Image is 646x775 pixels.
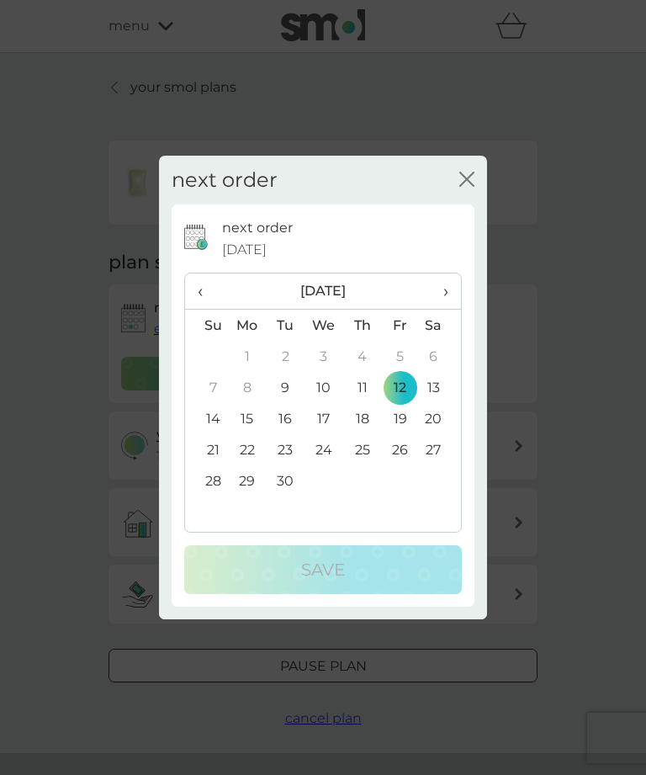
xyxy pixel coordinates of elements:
[228,310,267,342] th: Mo
[304,341,343,372] td: 3
[267,310,304,342] th: Tu
[267,403,304,434] td: 16
[419,372,461,403] td: 13
[228,341,267,372] td: 1
[381,310,419,342] th: Fr
[185,372,228,403] td: 7
[304,310,343,342] th: We
[222,217,293,239] p: next order
[228,403,267,434] td: 15
[267,434,304,465] td: 23
[343,341,381,372] td: 4
[184,545,462,594] button: Save
[185,465,228,496] td: 28
[381,341,419,372] td: 5
[228,465,267,496] td: 29
[185,403,228,434] td: 14
[381,434,419,465] td: 26
[222,239,267,261] span: [DATE]
[381,403,419,434] td: 19
[301,556,345,583] p: Save
[459,172,474,189] button: close
[419,310,461,342] th: Sa
[343,434,381,465] td: 25
[172,168,278,193] h2: next order
[343,403,381,434] td: 18
[419,341,461,372] td: 6
[267,372,304,403] td: 9
[381,372,419,403] td: 12
[304,434,343,465] td: 24
[419,434,461,465] td: 27
[343,310,381,342] th: Th
[267,341,304,372] td: 2
[304,372,343,403] td: 10
[304,403,343,434] td: 17
[228,273,419,310] th: [DATE]
[419,403,461,434] td: 20
[343,372,381,403] td: 11
[185,310,228,342] th: Su
[198,273,215,309] span: ‹
[228,372,267,403] td: 8
[185,434,228,465] td: 21
[267,465,304,496] td: 30
[228,434,267,465] td: 22
[432,273,448,309] span: ›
